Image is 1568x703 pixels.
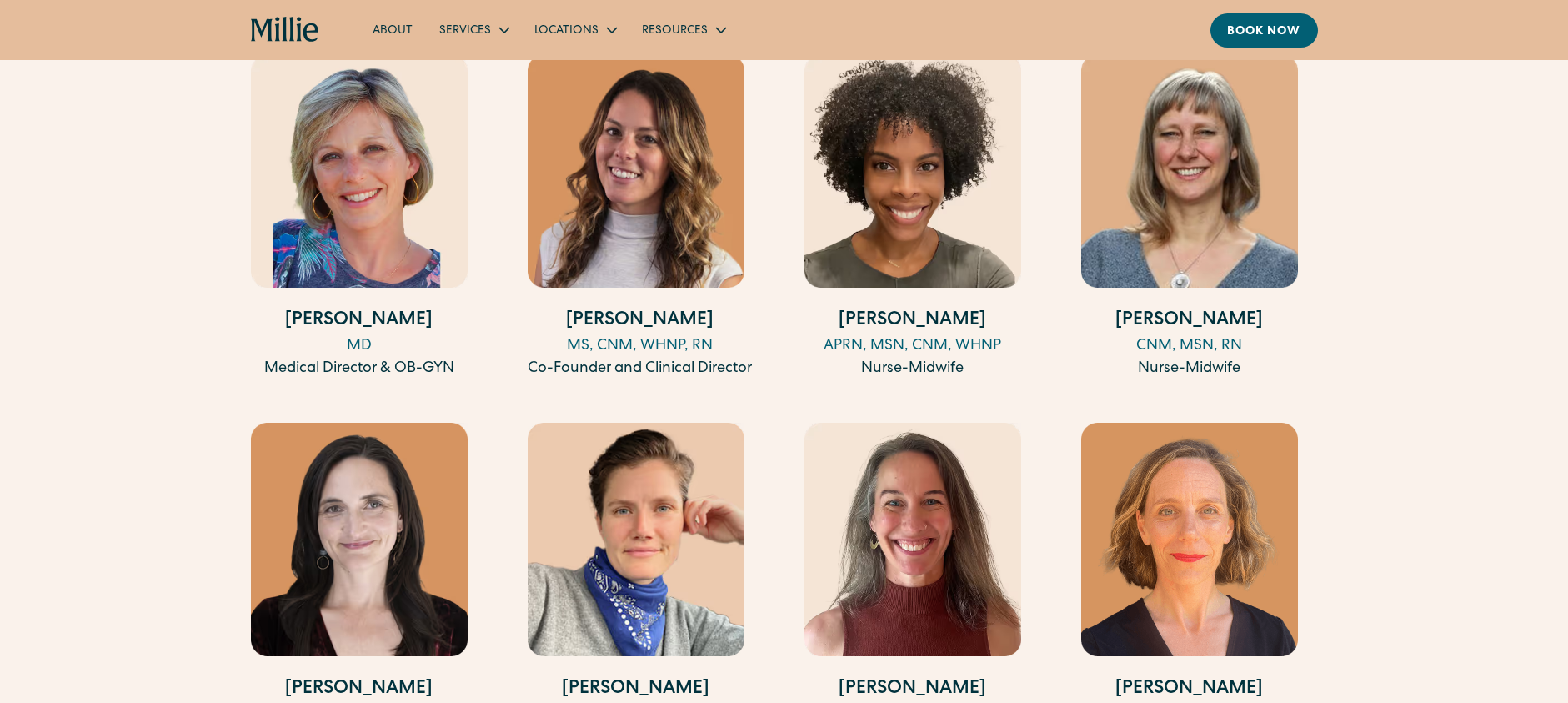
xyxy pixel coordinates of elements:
[528,54,752,380] a: [PERSON_NAME]MS, CNM, WHNP, RNCo-Founder and Clinical Director
[528,335,752,358] div: MS, CNM, WHNP, RN
[528,358,752,380] div: Co-Founder and Clinical Director
[1227,23,1301,41] div: Book now
[534,23,599,40] div: Locations
[804,54,1021,380] a: [PERSON_NAME]APRN, MSN, CNM, WHNPNurse-Midwife
[1081,54,1298,380] a: [PERSON_NAME]CNM, MSN, RNNurse-Midwife
[804,308,1021,335] h4: [PERSON_NAME]
[629,16,738,43] div: Resources
[528,308,752,335] h4: [PERSON_NAME]
[251,335,468,358] div: MD
[251,17,320,43] a: home
[804,335,1021,358] div: APRN, MSN, CNM, WHNP
[426,16,521,43] div: Services
[439,23,491,40] div: Services
[1210,13,1318,48] a: Book now
[521,16,629,43] div: Locations
[251,308,468,335] h4: [PERSON_NAME]
[642,23,708,40] div: Resources
[359,16,426,43] a: About
[1081,335,1298,358] div: CNM, MSN, RN
[1081,358,1298,380] div: Nurse-Midwife
[1081,308,1298,335] h4: [PERSON_NAME]
[804,358,1021,380] div: Nurse-Midwife
[251,54,468,380] a: [PERSON_NAME]MDMedical Director & OB-GYN
[251,358,468,380] div: Medical Director & OB-GYN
